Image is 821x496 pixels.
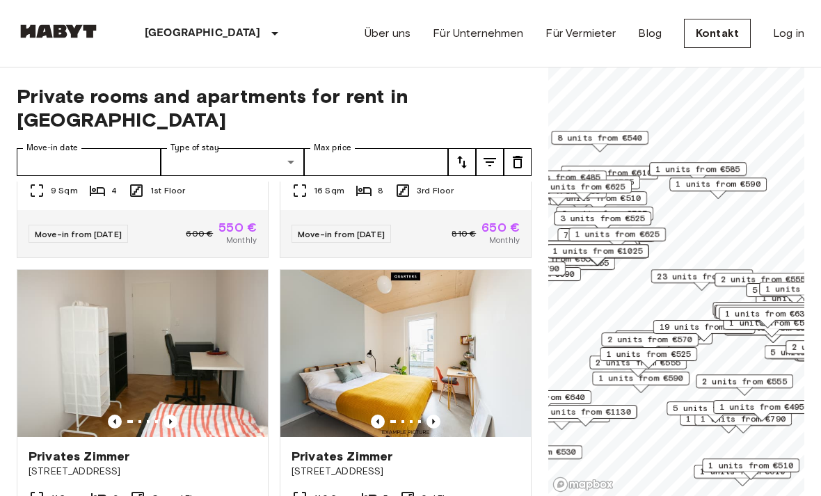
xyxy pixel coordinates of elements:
div: Map marker [568,227,666,249]
label: Move-in date [26,142,78,154]
span: 7 units from €585 [564,229,648,241]
div: Map marker [719,307,816,328]
span: 3 units from €525 [562,207,647,220]
div: Map marker [702,458,799,480]
div: Map marker [554,211,651,233]
a: Log in [773,25,804,42]
div: Map marker [667,401,764,423]
span: Private rooms and apartments for rent in [GEOGRAPHIC_DATA] [17,84,532,131]
button: Previous image [371,415,385,429]
span: 23 units from €530 [657,270,747,282]
span: 1 units from €510 [708,459,793,472]
span: Move-in from [DATE] [35,229,122,239]
div: Map marker [551,131,648,152]
span: 8 units from €540 [557,131,642,144]
div: Map marker [600,347,697,369]
a: Kontakt [684,19,751,48]
img: Marketing picture of unit DE-01-07-007-01Q [280,270,531,437]
span: Privates Zimmer [292,448,392,465]
span: 16 Sqm [314,184,344,197]
button: Previous image [427,415,440,429]
span: 2 units from €510 [556,192,641,205]
div: Map marker [535,405,637,426]
div: Map marker [534,179,632,201]
span: 19 units from €575 [660,321,749,333]
label: Max price [314,142,351,154]
span: 810 € [452,227,476,240]
div: Map marker [714,305,811,326]
a: Für Unternehmen [433,25,523,42]
span: 3 units from €605 [621,331,706,344]
div: Map marker [715,273,812,294]
span: 3rd Floor [417,184,454,197]
a: Blog [638,25,662,42]
span: 650 € [481,221,520,234]
span: 1 units from €590 [598,372,683,385]
span: 1 units from €485 [516,171,600,184]
div: Map marker [615,330,712,352]
div: Map marker [547,244,649,266]
span: 4 [111,184,117,197]
div: Map marker [509,170,607,192]
span: 1 units from €590 [676,178,760,191]
span: 3 units from €525 [560,212,645,225]
p: [GEOGRAPHIC_DATA] [145,25,261,42]
span: 9 Sqm [51,184,78,197]
span: 2 units from €555 [596,356,680,369]
span: 2 units from €555 [721,273,806,286]
span: 1 units from €495 [719,401,804,413]
div: Map marker [715,305,813,326]
span: Monthly [226,234,257,246]
span: 550 € [218,221,257,234]
div: Map marker [557,228,655,250]
div: Map marker [694,465,791,486]
img: Habyt [17,24,100,38]
div: Map marker [712,302,810,323]
span: 2 units from €555 [702,375,787,387]
span: 1 units from €640 [722,305,806,318]
a: Für Vermieter [545,25,616,42]
span: Privates Zimmer [29,448,129,465]
div: Map marker [713,400,811,422]
span: 1 units from €645 [719,303,804,315]
span: 5 units from €590 [673,402,758,415]
span: 1 units from €790 [475,262,559,275]
div: Map marker [653,320,756,342]
span: 8 [378,184,383,197]
span: Move-in from [DATE] [298,229,385,239]
button: Previous image [164,415,177,429]
button: tune [504,148,532,176]
a: Über uns [365,25,410,42]
div: Map marker [592,371,690,393]
div: Map marker [651,269,754,291]
button: tune [448,148,476,176]
div: Map marker [556,207,653,228]
span: 1 units from €625 [575,228,660,241]
span: 1 units from €640 [500,391,585,403]
div: Map marker [649,162,747,184]
div: Map marker [696,374,793,396]
span: 1st Floor [150,184,185,197]
span: 2 units from €570 [607,333,692,346]
button: tune [476,148,504,176]
span: [STREET_ADDRESS] [292,465,520,479]
span: 2 units from €690 [490,268,575,280]
span: 1 units from €630 [725,307,810,320]
div: Map marker [589,355,687,377]
span: 600 € [186,227,213,240]
label: Type of stay [170,142,219,154]
button: Previous image [108,415,122,429]
div: Map marker [601,333,699,354]
input: Choose date [17,148,161,176]
span: 1 units from €525 [606,348,691,360]
span: 1 units from €585 [655,163,740,175]
div: Map marker [669,177,767,199]
span: 2 units from €530 [491,446,576,458]
span: 3 units from €555 [549,176,634,189]
img: Marketing picture of unit DE-01-029-02M [17,270,268,437]
span: 1 units from €1025 [553,245,643,257]
span: 1 units from €625 [541,180,625,193]
span: 2 units from €610 [567,166,652,179]
span: 1 units from €610 [700,465,785,478]
a: Mapbox logo [552,477,614,493]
